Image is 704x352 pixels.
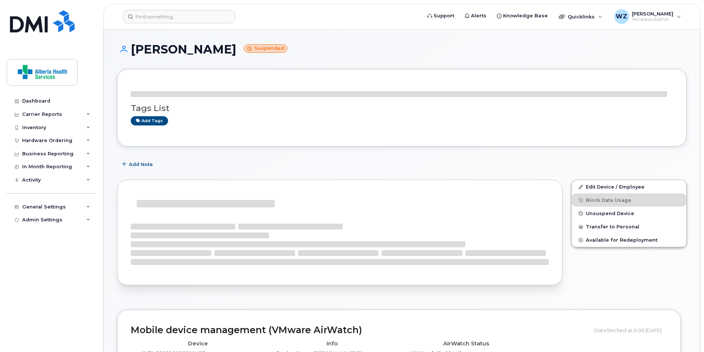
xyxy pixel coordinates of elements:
h4: AirWatch Status [404,341,527,347]
a: Add tags [131,116,168,125]
button: Available for Redeployment [572,233,686,246]
div: Data fetched at 6:06 [DATE] [594,323,667,337]
button: Block Data Usage [572,193,686,207]
span: Add Note [129,161,153,168]
h4: Device [136,341,259,347]
h2: Mobile device management (VMware AirWatch) [131,325,589,335]
a: Edit Device / Employee [572,180,686,193]
span: Available for Redeployment [586,237,657,243]
button: Unsuspend Device [572,207,686,220]
h3: Tags List [131,104,673,113]
span: Unsuspend Device [586,211,634,216]
h1: [PERSON_NAME] [117,43,687,56]
button: Add Note [117,158,159,171]
small: Suspended [244,44,287,53]
h4: Info [270,341,393,347]
button: Transfer to Personal [572,220,686,233]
